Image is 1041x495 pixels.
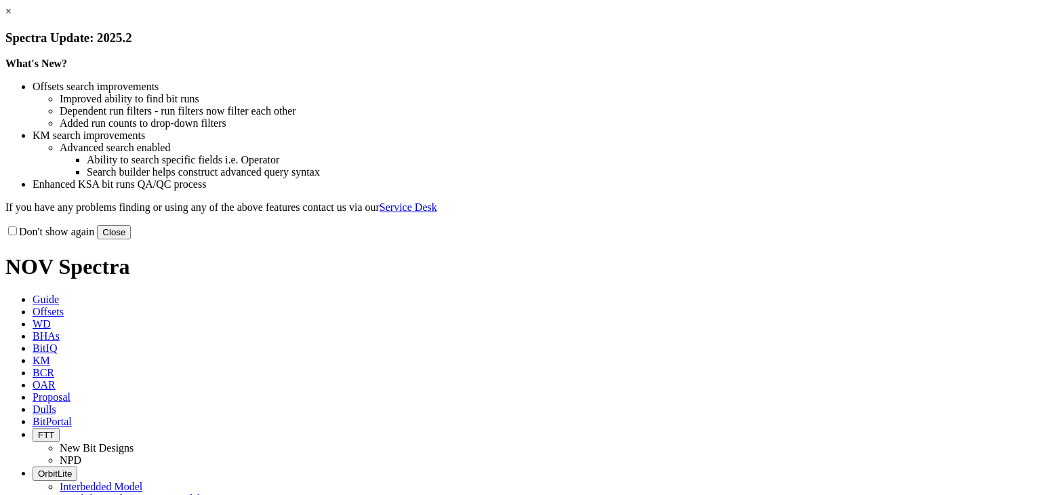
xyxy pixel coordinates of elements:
[33,342,57,354] span: BitIQ
[33,367,54,378] span: BCR
[8,226,17,235] input: Don't show again
[87,154,1036,166] li: Ability to search specific fields i.e. Operator
[33,81,1036,93] li: Offsets search improvements
[33,379,56,391] span: OAR
[60,142,1036,154] li: Advanced search enabled
[60,454,81,466] a: NPD
[33,178,1036,191] li: Enhanced KSA bit runs QA/QC process
[33,355,50,366] span: KM
[60,442,134,454] a: New Bit Designs
[5,58,67,69] strong: What's New?
[33,403,56,415] span: Dulls
[87,166,1036,178] li: Search builder helps construct advanced query syntax
[33,318,51,330] span: WD
[33,294,59,305] span: Guide
[33,416,72,427] span: BitPortal
[5,254,1036,279] h1: NOV Spectra
[5,226,94,237] label: Don't show again
[60,93,1036,105] li: Improved ability to find bit runs
[33,391,70,403] span: Proposal
[5,5,12,17] a: ×
[60,105,1036,117] li: Dependent run filters - run filters now filter each other
[60,481,142,492] a: Interbedded Model
[5,31,1036,45] h3: Spectra Update: 2025.2
[33,130,1036,142] li: KM search improvements
[33,306,64,317] span: Offsets
[38,430,54,440] span: FTT
[380,201,437,213] a: Service Desk
[60,117,1036,130] li: Added run counts to drop-down filters
[33,330,60,342] span: BHAs
[5,201,1036,214] p: If you have any problems finding or using any of the above features contact us via our
[38,469,72,479] span: OrbitLite
[97,225,131,239] button: Close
